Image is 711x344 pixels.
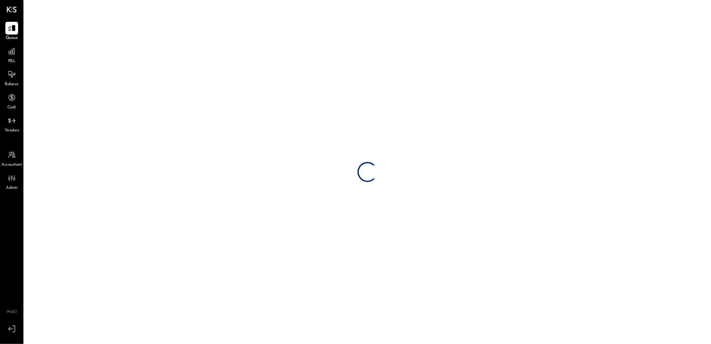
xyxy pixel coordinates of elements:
span: Vendors [5,128,19,134]
a: Vendors [0,114,23,134]
span: Queue [6,35,18,41]
a: Cash [0,91,23,111]
span: Balance [5,81,19,88]
span: Cash [7,105,16,111]
a: Queue [0,22,23,41]
span: Accountant [2,162,22,168]
a: Balance [0,68,23,88]
a: Admin [0,172,23,191]
span: Admin [6,185,17,191]
a: P&L [0,45,23,64]
a: Accountant [0,149,23,168]
span: P&L [8,58,16,64]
